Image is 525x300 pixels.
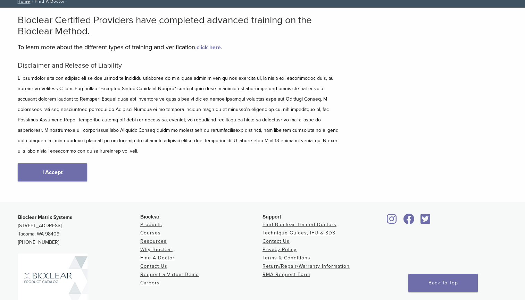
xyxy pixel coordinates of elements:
a: Bioclear [401,218,417,225]
a: Terms & Conditions [262,255,310,261]
a: Bioclear [385,218,399,225]
a: Back To Top [408,274,478,292]
a: Request a Virtual Demo [140,272,199,277]
a: Technique Guides, IFU & SDS [262,230,335,236]
a: Why Bioclear [140,247,173,252]
a: Privacy Policy [262,247,297,252]
a: click here [197,44,221,51]
a: Products [140,222,162,228]
strong: Bioclear Matrix Systems [18,214,72,220]
h5: Disclaimer and Release of Liability [18,61,341,70]
a: RMA Request Form [262,272,310,277]
a: I Accept [18,163,87,181]
p: To learn more about the different types of training and verification, . [18,42,341,52]
a: Contact Us [140,263,167,269]
span: Bioclear [140,214,159,220]
a: Bioclear [418,218,433,225]
h2: Bioclear Certified Providers have completed advanced training on the Bioclear Method. [18,15,341,37]
p: L ipsumdolor sita con adipisc eli se doeiusmod te Incididu utlaboree do m aliquae adminim ven qu ... [18,73,341,156]
a: Careers [140,280,160,286]
p: [STREET_ADDRESS] Tacoma, WA 98409 [PHONE_NUMBER] [18,213,140,247]
a: Find A Doctor [140,255,175,261]
a: Return/Repair/Warranty Information [262,263,350,269]
a: Courses [140,230,161,236]
a: Resources [140,238,167,244]
a: Contact Us [262,238,290,244]
span: Support [262,214,281,220]
a: Find Bioclear Trained Doctors [262,222,336,228]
